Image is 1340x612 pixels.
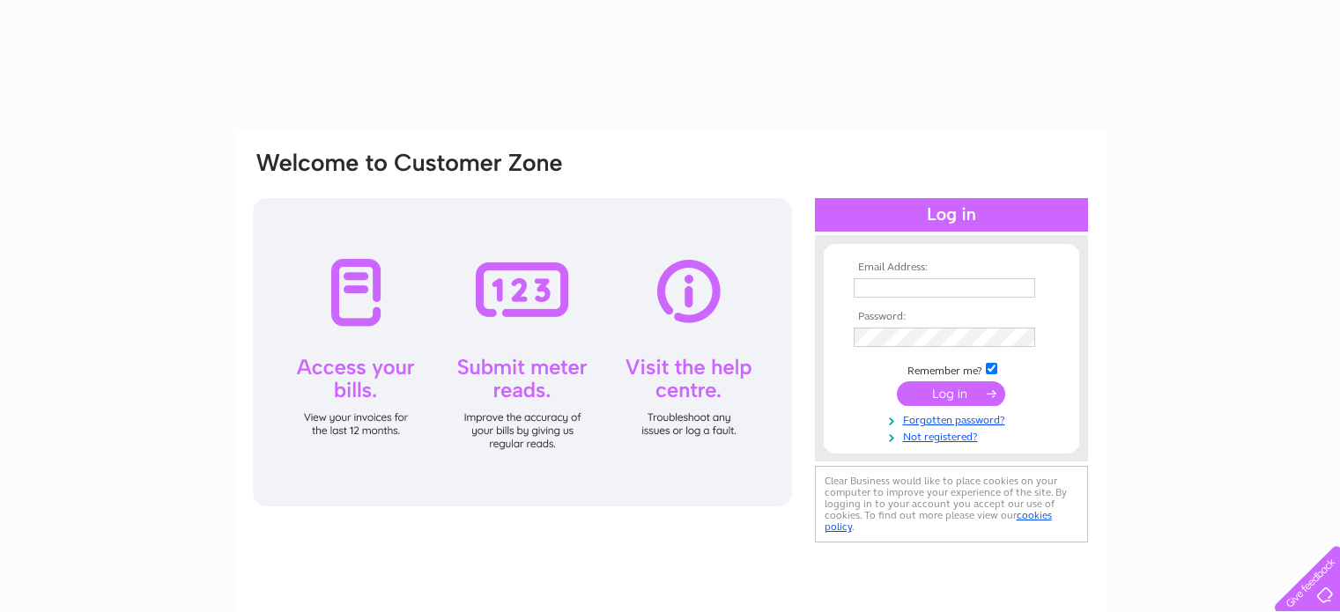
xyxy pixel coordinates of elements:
a: Forgotten password? [854,410,1054,427]
div: Clear Business would like to place cookies on your computer to improve your experience of the sit... [815,466,1088,542]
a: cookies policy [825,509,1052,533]
td: Remember me? [849,360,1054,378]
input: Submit [897,381,1005,406]
th: Password: [849,311,1054,323]
th: Email Address: [849,262,1054,274]
a: Not registered? [854,427,1054,444]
